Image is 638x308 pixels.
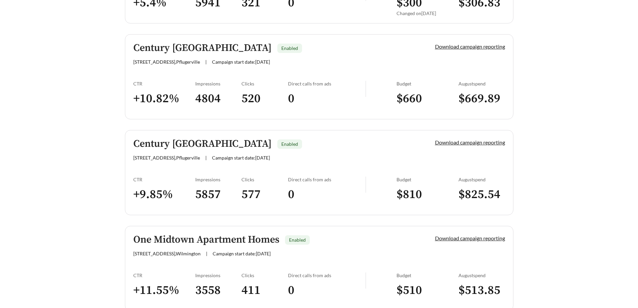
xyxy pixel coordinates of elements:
[289,237,306,243] span: Enabled
[133,234,279,245] h5: One Midtown Apartment Homes
[435,235,505,241] a: Download campaign reporting
[212,155,270,161] span: Campaign start date: [DATE]
[458,177,505,182] div: August spend
[288,177,365,182] div: Direct calls from ads
[397,10,458,16] div: Changed on [DATE]
[195,187,242,202] h3: 5857
[213,251,271,256] span: Campaign start date: [DATE]
[365,177,366,193] img: line
[458,81,505,86] div: August spend
[458,91,505,106] h3: $ 669.89
[241,283,288,298] h3: 411
[397,177,458,182] div: Budget
[397,187,458,202] h3: $ 810
[133,283,195,298] h3: + 11.55 %
[435,43,505,50] a: Download campaign reporting
[288,187,365,202] h3: 0
[195,177,242,182] div: Impressions
[397,272,458,278] div: Budget
[125,34,513,119] a: Century [GEOGRAPHIC_DATA]Enabled[STREET_ADDRESS],Pflugerville|Campaign start date:[DATE]Download ...
[281,141,298,147] span: Enabled
[281,45,298,51] span: Enabled
[397,81,458,86] div: Budget
[241,177,288,182] div: Clicks
[458,283,505,298] h3: $ 513.85
[458,187,505,202] h3: $ 825.54
[206,251,207,256] span: |
[133,91,195,106] h3: + 10.82 %
[365,81,366,97] img: line
[133,177,195,182] div: CTR
[205,59,207,65] span: |
[205,155,207,161] span: |
[435,139,505,145] a: Download campaign reporting
[458,272,505,278] div: August spend
[241,187,288,202] h3: 577
[195,283,242,298] h3: 3558
[288,272,365,278] div: Direct calls from ads
[288,81,365,86] div: Direct calls from ads
[133,81,195,86] div: CTR
[133,59,200,65] span: [STREET_ADDRESS] , Pflugerville
[195,272,242,278] div: Impressions
[195,81,242,86] div: Impressions
[133,155,200,161] span: [STREET_ADDRESS] , Pflugerville
[133,251,201,256] span: [STREET_ADDRESS] , Wilmington
[195,91,242,106] h3: 4804
[241,81,288,86] div: Clicks
[241,91,288,106] h3: 520
[288,283,365,298] h3: 0
[241,272,288,278] div: Clicks
[365,272,366,289] img: line
[133,43,272,54] h5: Century [GEOGRAPHIC_DATA]
[133,272,195,278] div: CTR
[133,138,272,149] h5: Century [GEOGRAPHIC_DATA]
[212,59,270,65] span: Campaign start date: [DATE]
[125,130,513,215] a: Century [GEOGRAPHIC_DATA]Enabled[STREET_ADDRESS],Pflugerville|Campaign start date:[DATE]Download ...
[397,91,458,106] h3: $ 660
[397,283,458,298] h3: $ 510
[133,187,195,202] h3: + 9.85 %
[288,91,365,106] h3: 0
